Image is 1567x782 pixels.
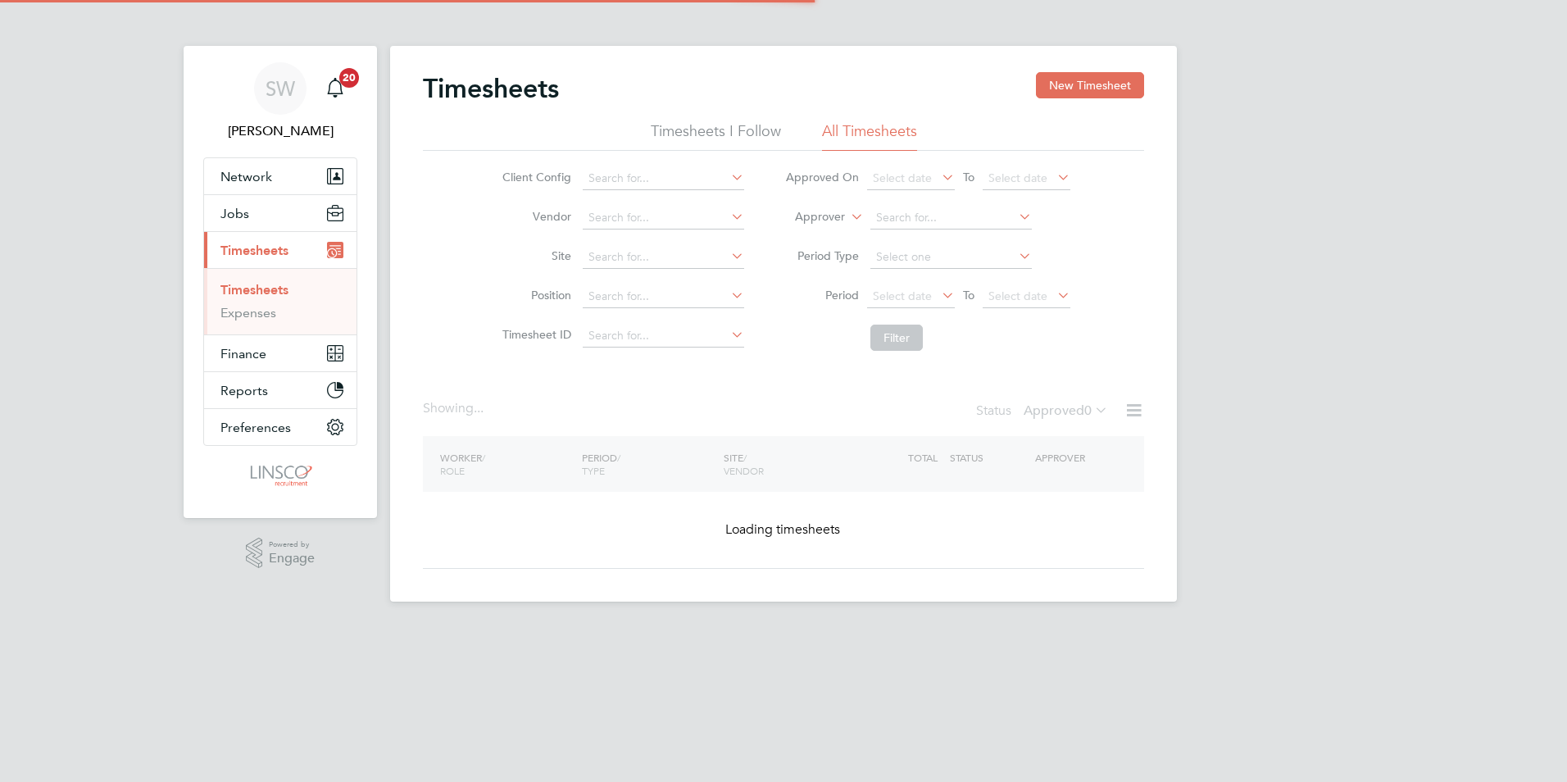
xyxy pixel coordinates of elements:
span: Finance [220,346,266,361]
button: Network [204,158,357,194]
input: Search for... [583,246,744,269]
span: Engage [269,552,315,566]
button: Preferences [204,409,357,445]
span: To [958,166,979,188]
nav: Main navigation [184,46,377,518]
label: Approver [771,209,845,225]
label: Vendor [497,209,571,224]
span: Select date [873,289,932,303]
input: Search for... [583,285,744,308]
input: Search for... [870,207,1032,230]
label: Client Config [497,170,571,184]
input: Search for... [583,325,744,348]
img: linsco-logo-retina.png [246,462,314,489]
button: Reports [204,372,357,408]
div: Status [976,400,1111,423]
span: Network [220,169,272,184]
a: SW[PERSON_NAME] [203,62,357,141]
button: Filter [870,325,923,351]
a: Go to home page [203,462,357,489]
span: 20 [339,68,359,88]
button: New Timesheet [1036,72,1144,98]
button: Timesheets [204,232,357,268]
span: 0 [1084,402,1092,419]
label: Site [497,248,571,263]
label: Timesheet ID [497,327,571,342]
div: Showing [423,400,487,417]
span: Jobs [220,206,249,221]
span: Select date [988,289,1047,303]
span: ... [474,400,484,416]
h2: Timesheets [423,72,559,105]
span: To [958,284,979,306]
label: Approved On [785,170,859,184]
button: Jobs [204,195,357,231]
span: SW [266,78,295,99]
label: Approved [1024,402,1108,419]
a: 20 [319,62,352,115]
span: Shaun White [203,121,357,141]
input: Select one [870,246,1032,269]
div: Timesheets [204,268,357,334]
span: Select date [988,170,1047,185]
span: Reports [220,383,268,398]
a: Powered byEngage [246,538,316,569]
a: Timesheets [220,282,288,298]
span: Powered by [269,538,315,552]
label: Period Type [785,248,859,263]
span: Select date [873,170,932,185]
button: Finance [204,335,357,371]
a: Expenses [220,305,276,321]
label: Position [497,288,571,302]
span: Preferences [220,420,291,435]
span: Timesheets [220,243,288,258]
input: Search for... [583,167,744,190]
li: All Timesheets [822,121,917,151]
label: Period [785,288,859,302]
li: Timesheets I Follow [651,121,781,151]
input: Search for... [583,207,744,230]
